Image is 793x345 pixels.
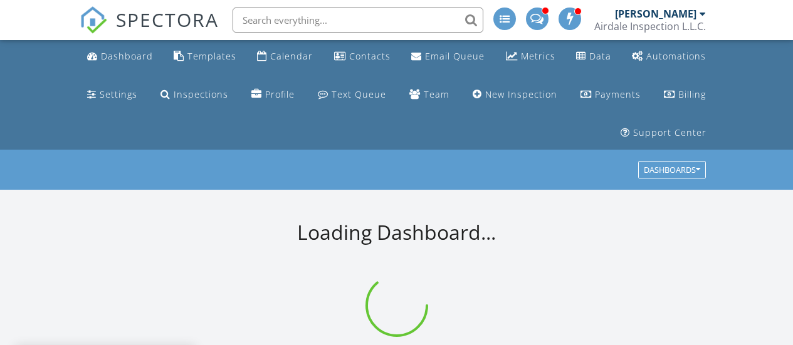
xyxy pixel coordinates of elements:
a: Support Center [616,121,712,145]
div: Metrics [521,50,555,62]
a: Calendar [252,45,318,68]
div: Dashboards [644,166,700,175]
a: Payments [575,83,646,106]
div: Team [424,88,449,100]
div: [PERSON_NAME] [615,8,696,20]
a: Settings [82,83,142,106]
a: Billing [659,83,711,106]
img: The Best Home Inspection Software - Spectora [80,6,107,34]
a: Text Queue [313,83,391,106]
a: Automations (Advanced) [627,45,711,68]
div: Contacts [349,50,391,62]
input: Search everything... [233,8,483,33]
a: Company Profile [246,83,300,106]
div: Support Center [633,126,706,138]
div: Payments [595,88,641,100]
a: Templates [169,45,241,68]
a: Inspections [155,83,233,106]
div: Text Queue [332,88,386,100]
a: Contacts [329,45,396,68]
a: Metrics [501,45,560,68]
button: Dashboards [638,162,706,179]
a: Dashboard [82,45,158,68]
div: Email Queue [425,50,485,62]
div: Billing [678,88,706,100]
div: Templates [187,50,236,62]
span: SPECTORA [116,6,219,33]
a: New Inspection [468,83,562,106]
div: Calendar [270,50,313,62]
div: Automations [646,50,706,62]
div: Profile [265,88,295,100]
a: Email Queue [406,45,490,68]
a: Data [571,45,616,68]
a: Team [404,83,454,106]
a: SPECTORA [80,17,219,43]
div: New Inspection [485,88,557,100]
div: Dashboard [101,50,153,62]
div: Inspections [174,88,228,100]
div: Airdale Inspection L.L.C. [594,20,706,33]
div: Data [589,50,611,62]
div: Settings [100,88,137,100]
